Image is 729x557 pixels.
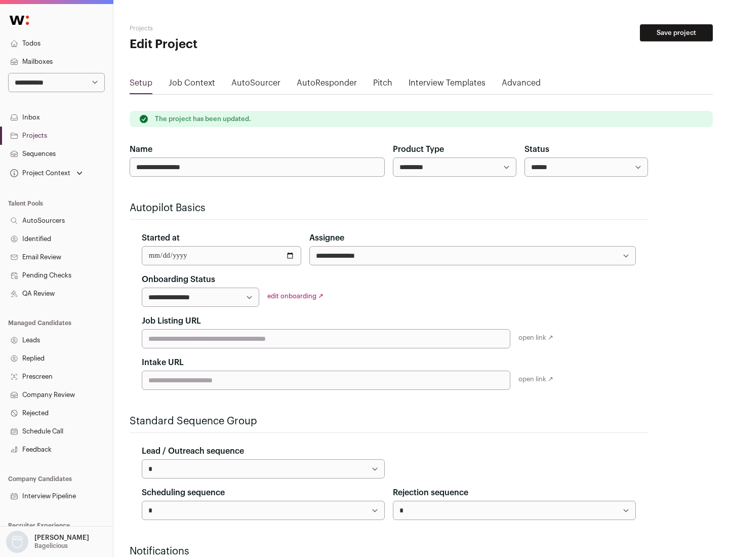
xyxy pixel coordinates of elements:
label: Started at [142,232,180,244]
label: Lead / Outreach sequence [142,445,244,457]
a: AutoResponder [297,77,357,93]
p: [PERSON_NAME] [34,534,89,542]
label: Job Listing URL [142,315,201,327]
p: Bagelicious [34,542,68,550]
div: Project Context [8,169,70,177]
button: Save project [640,24,713,42]
label: Rejection sequence [393,487,468,499]
label: Onboarding Status [142,273,215,286]
img: nopic.png [6,531,28,553]
label: Status [524,143,549,155]
h2: Standard Sequence Group [130,414,648,428]
button: Open dropdown [8,166,85,180]
label: Name [130,143,152,155]
p: The project has been updated. [155,115,251,123]
label: Scheduling sequence [142,487,225,499]
label: Assignee [309,232,344,244]
a: Job Context [169,77,215,93]
a: Advanced [502,77,541,93]
a: Pitch [373,77,392,93]
a: AutoSourcer [231,77,280,93]
h2: Projects [130,24,324,32]
img: Wellfound [4,10,34,30]
a: edit onboarding ↗ [267,293,323,299]
h2: Autopilot Basics [130,201,648,215]
h1: Edit Project [130,36,324,53]
a: Setup [130,77,152,93]
label: Product Type [393,143,444,155]
button: Open dropdown [4,531,91,553]
label: Intake URL [142,356,184,369]
a: Interview Templates [409,77,485,93]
